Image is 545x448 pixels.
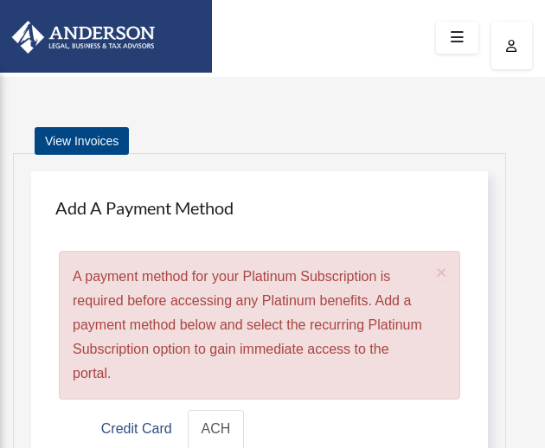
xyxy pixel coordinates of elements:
h4: Add A Payment Method [48,189,471,227]
a: View Invoices [35,127,129,155]
button: Close [436,263,447,281]
span: × [436,262,447,282]
div: A payment method for your Platinum Subscription is required before accessing any Platinum benefit... [59,251,460,400]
